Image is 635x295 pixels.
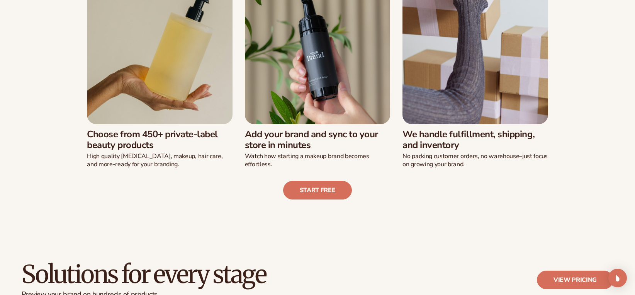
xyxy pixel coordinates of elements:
[402,152,548,169] p: No packing customer orders, no warehouse–just focus on growing your brand.
[608,269,627,287] div: Open Intercom Messenger
[537,271,613,289] a: View pricing
[87,129,232,151] h3: Choose from 450+ private-label beauty products
[283,181,352,200] a: Start free
[402,129,548,151] h3: We handle fulfillment, shipping, and inventory
[245,129,390,151] h3: Add your brand and sync to your store in minutes
[22,261,266,287] h2: Solutions for every stage
[245,152,390,169] p: Watch how starting a makeup brand becomes effortless.
[87,152,232,169] p: High quality [MEDICAL_DATA], makeup, hair care, and more-ready for your branding.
